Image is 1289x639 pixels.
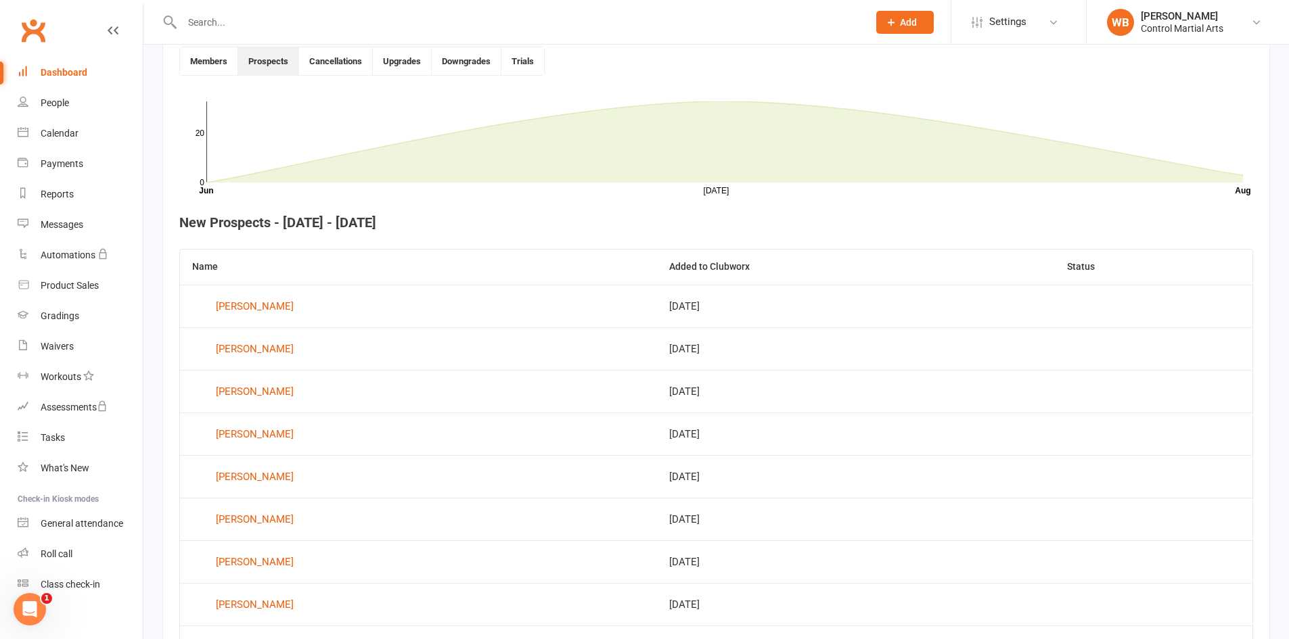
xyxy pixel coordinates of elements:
[41,371,81,382] div: Workouts
[657,455,1055,498] td: [DATE]
[900,17,917,28] span: Add
[18,569,143,600] a: Class kiosk mode
[299,47,373,75] button: Cancellations
[41,97,69,108] div: People
[657,250,1055,284] th: Added to Clubworx
[876,11,934,34] button: Add
[216,509,294,529] div: [PERSON_NAME]
[178,13,859,32] input: Search...
[41,250,95,260] div: Automations
[41,158,83,169] div: Payments
[989,7,1026,37] span: Settings
[1055,250,1252,284] th: Status
[192,296,645,316] a: [PERSON_NAME]
[1141,22,1223,34] div: Control Martial Arts
[18,149,143,179] a: Payments
[432,47,501,75] button: Downgrades
[216,339,294,359] div: [PERSON_NAME]
[18,57,143,88] a: Dashboard
[238,47,299,75] button: Prospects
[192,424,645,444] a: [PERSON_NAME]
[18,362,143,392] a: Workouts
[216,424,294,444] div: [PERSON_NAME]
[18,301,143,331] a: Gradings
[18,423,143,453] a: Tasks
[18,240,143,270] a: Automations
[18,210,143,240] a: Messages
[18,118,143,149] a: Calendar
[18,539,143,569] a: Roll call
[41,579,100,590] div: Class check-in
[192,509,645,529] a: [PERSON_NAME]
[41,128,78,139] div: Calendar
[18,88,143,118] a: People
[41,518,123,529] div: General attendance
[192,552,645,572] a: [PERSON_NAME]
[179,215,1253,230] h4: New Prospects - [DATE] - [DATE]
[192,381,645,402] a: [PERSON_NAME]
[18,331,143,362] a: Waivers
[18,508,143,539] a: General attendance kiosk mode
[216,467,294,487] div: [PERSON_NAME]
[41,548,72,559] div: Roll call
[18,453,143,483] a: What's New
[14,593,46,625] iframe: Intercom live chat
[41,402,108,412] div: Assessments
[657,498,1055,540] td: [DATE]
[216,381,294,402] div: [PERSON_NAME]
[41,341,74,352] div: Waivers
[41,593,52,604] span: 1
[18,179,143,210] a: Reports
[192,467,645,487] a: [PERSON_NAME]
[18,270,143,301] a: Product Sales
[657,370,1055,412] td: [DATE]
[180,250,657,284] th: Name
[41,280,99,291] div: Product Sales
[216,594,294,615] div: [PERSON_NAME]
[41,310,79,321] div: Gradings
[16,14,50,47] a: Clubworx
[373,47,432,75] button: Upgrades
[657,412,1055,455] td: [DATE]
[41,189,74,199] div: Reports
[657,583,1055,625] td: [DATE]
[216,296,294,316] div: [PERSON_NAME]
[180,47,238,75] button: Members
[216,552,294,572] div: [PERSON_NAME]
[1141,10,1223,22] div: [PERSON_NAME]
[192,339,645,359] a: [PERSON_NAME]
[657,540,1055,583] td: [DATE]
[41,463,89,473] div: What's New
[192,594,645,615] a: [PERSON_NAME]
[1107,9,1134,36] div: WB
[41,432,65,443] div: Tasks
[657,285,1055,327] td: [DATE]
[41,67,87,78] div: Dashboard
[18,392,143,423] a: Assessments
[501,47,544,75] button: Trials
[657,327,1055,370] td: [DATE]
[41,219,83,230] div: Messages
